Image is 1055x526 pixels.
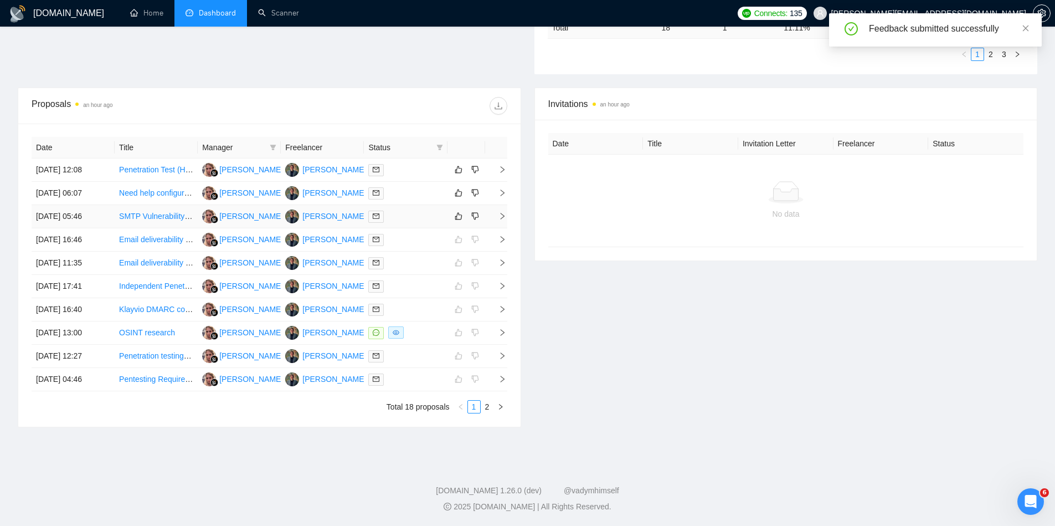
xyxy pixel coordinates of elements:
div: [PERSON_NAME] [219,350,283,362]
span: download [490,101,507,110]
td: [DATE] 12:27 [32,345,115,368]
a: 2 [481,401,493,413]
a: KG[PERSON_NAME] [202,258,283,267]
button: like [452,163,465,176]
td: [DATE] 04:46 [32,368,115,391]
span: Dashboard [199,8,236,18]
span: copyright [444,503,451,510]
a: JS[PERSON_NAME] [285,234,366,243]
img: KG [202,233,216,247]
a: searchScanner [258,8,299,18]
img: upwork-logo.png [742,9,751,18]
div: [PERSON_NAME] [302,326,366,339]
button: right [1011,48,1024,61]
span: mail [373,213,379,219]
a: OSINT research [119,328,175,337]
div: [PERSON_NAME] [219,280,283,292]
img: gigradar-bm.png [210,355,218,363]
td: Klayvio DMARC compliance setup for email marketing [115,298,198,321]
button: right [494,400,507,413]
a: JS[PERSON_NAME] [285,281,366,290]
td: Pentesting Required for ISO27K1 Compliance [115,368,198,391]
a: [DOMAIN_NAME] 1.26.0 (dev) [436,486,542,495]
span: like [455,188,462,197]
button: setting [1033,4,1051,22]
td: 1 [718,17,779,38]
div: [PERSON_NAME] [302,210,366,222]
img: KG [202,163,216,177]
li: Previous Page [958,48,971,61]
td: Email deliverability - fix DMARC [115,252,198,275]
span: mail [373,190,379,196]
li: 2 [481,400,494,413]
img: KG [202,303,216,316]
span: dislike [471,212,479,221]
span: 6 [1040,488,1049,497]
td: OSINT research [115,321,198,345]
span: Connects: [754,7,788,19]
span: dislike [471,165,479,174]
td: [DATE] 12:08 [32,159,115,182]
div: [PERSON_NAME] [219,326,283,339]
a: homeHome [130,8,163,18]
a: KG[PERSON_NAME] [202,304,283,313]
td: [DATE] 16:46 [32,228,115,252]
button: left [958,48,971,61]
td: Independent Penetration Test / Pentest & Security Assessment [115,275,198,298]
a: KG[PERSON_NAME] [202,211,283,220]
img: JS [285,186,299,200]
div: No data [557,208,1015,220]
div: Proposals [32,97,269,115]
span: mail [373,353,379,359]
span: right [490,166,506,173]
div: [PERSON_NAME] [219,164,283,176]
div: [PERSON_NAME] [302,257,366,269]
span: mail [373,259,379,266]
li: Next Page [1011,48,1024,61]
button: left [454,400,467,413]
img: gigradar-bm.png [210,332,218,340]
td: SMTP Vulnerability Assessment & Security Hardening Expert [115,205,198,228]
th: Freelancer [281,137,364,159]
img: JS [285,303,299,316]
a: Pentesting Required for ISO27K1 Compliance [119,375,277,384]
div: [PERSON_NAME] [302,350,366,362]
a: Email deliverability - fix DMARC [119,258,229,267]
td: [DATE] 11:35 [32,252,115,275]
img: JS [285,349,299,363]
img: KG [202,372,216,386]
li: Total 18 proposals [387,400,450,413]
a: Independent Penetration Test / Pentest & Security Assessment [119,282,334,290]
a: KG[PERSON_NAME] [202,188,283,197]
a: KG[PERSON_NAME] [202,374,283,383]
img: KG [202,186,216,200]
span: mail [373,376,379,382]
iframe: Intercom live chat [1017,488,1044,515]
span: dashboard [186,9,193,17]
span: Invitations [548,97,1024,111]
a: SMTP Vulnerability Assessment & Security Hardening Expert [119,212,328,221]
td: [DATE] 06:07 [32,182,115,205]
div: [PERSON_NAME] [302,187,366,199]
button: like [452,186,465,200]
img: gigradar-bm.png [210,169,218,177]
div: [PERSON_NAME] [219,233,283,246]
td: [DATE] 05:46 [32,205,115,228]
span: right [490,282,506,290]
span: right [490,352,506,360]
a: KG[PERSON_NAME] [202,234,283,243]
th: Title [643,133,738,155]
td: 11.11 % [779,17,840,38]
img: KG [202,326,216,340]
a: JS[PERSON_NAME] [285,211,366,220]
span: user [816,9,824,17]
img: gigradar-bm.png [210,285,218,293]
span: right [497,404,504,410]
img: gigradar-bm.png [210,216,218,223]
span: right [490,329,506,336]
th: Manager [198,137,281,159]
button: dislike [469,186,482,200]
th: Status [928,133,1023,155]
div: [PERSON_NAME] [302,373,366,385]
span: check-circle [845,22,858,35]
